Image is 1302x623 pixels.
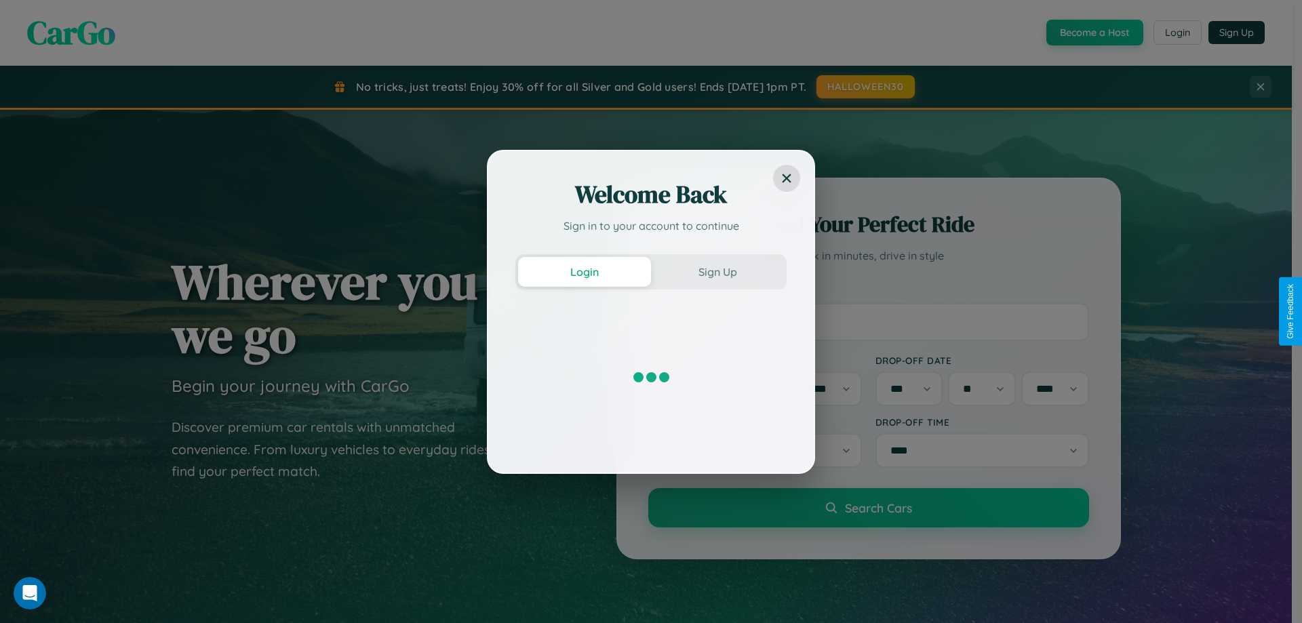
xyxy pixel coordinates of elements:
h2: Welcome Back [515,178,787,211]
p: Sign in to your account to continue [515,218,787,234]
div: Give Feedback [1286,284,1295,339]
iframe: Intercom live chat [14,577,46,609]
button: Login [518,257,651,287]
button: Sign Up [651,257,784,287]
